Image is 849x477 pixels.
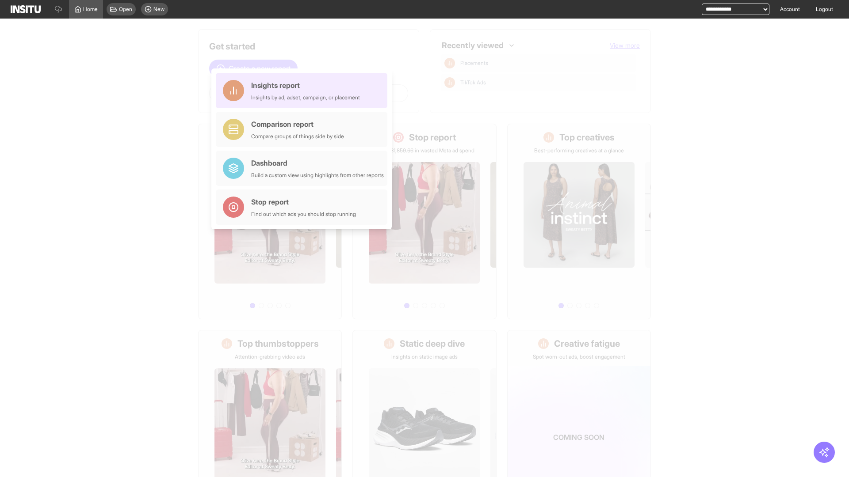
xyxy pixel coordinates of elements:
[251,211,356,218] div: Find out which ads you should stop running
[251,172,384,179] div: Build a custom view using highlights from other reports
[119,6,132,13] span: Open
[83,6,98,13] span: Home
[153,6,164,13] span: New
[251,133,344,140] div: Compare groups of things side by side
[251,197,356,207] div: Stop report
[11,5,41,13] img: Logo
[251,94,360,101] div: Insights by ad, adset, campaign, or placement
[251,119,344,129] div: Comparison report
[251,80,360,91] div: Insights report
[251,158,384,168] div: Dashboard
